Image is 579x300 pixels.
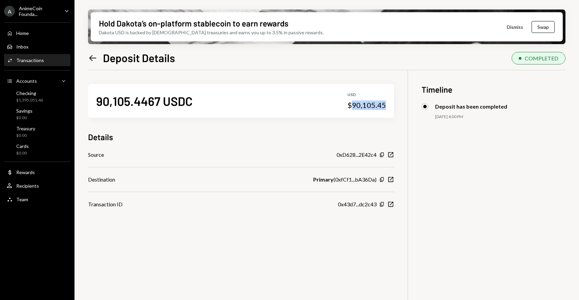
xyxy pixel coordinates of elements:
[16,30,29,36] div: Home
[525,55,558,61] div: COMPLETED
[435,114,565,120] div: [DATE] 4:00 PM
[16,196,28,202] div: Team
[16,78,37,84] div: Accounts
[435,103,507,110] div: Deposit has been completed
[4,180,70,192] a: Recipients
[4,141,70,157] a: Cards$0.00
[16,115,33,121] div: $0.00
[16,97,43,103] div: $1,395,051.46
[4,40,70,53] a: Inbox
[16,126,35,131] div: Treasury
[16,133,35,138] div: $0.00
[4,193,70,205] a: Team
[337,151,377,159] div: 0xD628...2E42c4
[99,18,288,29] div: Hold Dakota’s on-platform stablecoin to earn rewards
[16,169,35,175] div: Rewards
[4,27,70,39] a: Home
[16,44,28,50] div: Inbox
[4,106,70,122] a: Savings$0.00
[4,75,70,87] a: Accounts
[338,200,377,208] div: 0x43d7...dc2c43
[313,175,377,184] div: ( 0xfCf1...bA36Da )
[96,93,193,109] div: 90,105.4467 USDC
[88,151,104,159] div: Source
[16,150,29,156] div: $0.00
[4,124,70,140] a: Treasury$0.00
[103,51,175,64] h1: Deposit Details
[88,131,113,143] h3: Details
[99,29,324,36] div: Dakota USD is backed by [DEMOGRAPHIC_DATA] treasuries and earns you up to 3.5% in passive rewards.
[19,5,59,17] div: AnimeCoin Founda...
[16,143,29,149] div: Cards
[498,19,532,35] button: Dismiss
[16,108,33,114] div: Savings
[16,57,44,63] div: Transactions
[4,166,70,178] a: Rewards
[347,100,386,110] div: $90,105.45
[4,88,70,105] a: Checking$1,395,051.46
[88,175,115,184] div: Destination
[532,21,555,33] button: Swap
[347,92,386,98] div: USD
[16,90,43,96] div: Checking
[88,200,123,208] div: Transaction ID
[422,84,565,95] h3: Timeline
[4,54,70,66] a: Transactions
[16,183,39,189] div: Recipients
[4,6,15,17] div: A
[313,175,334,184] b: Primary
